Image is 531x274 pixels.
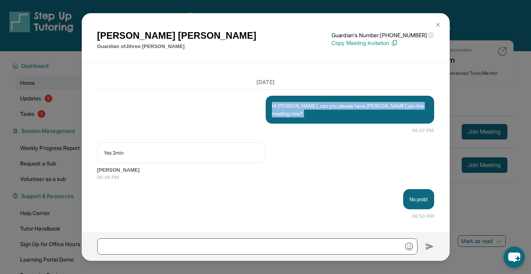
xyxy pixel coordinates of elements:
img: Emoji [405,243,413,250]
p: Copy Meeting Invitation [332,39,434,47]
span: 06:50 PM [412,212,434,220]
h3: [DATE] [97,78,434,86]
p: Hi [PERSON_NAME], can you please have [PERSON_NAME] join the meeting now? [272,102,428,117]
button: chat-button [504,246,525,268]
p: No prob! [409,195,428,203]
span: ⓘ [428,31,434,39]
p: Guardian of Jihree [PERSON_NAME] [97,43,256,50]
h1: [PERSON_NAME] [PERSON_NAME] [97,29,256,43]
img: Close Icon [435,22,441,28]
span: [PERSON_NAME] [97,166,434,174]
span: 06:49 PM [97,174,434,181]
img: Send icon [425,242,434,251]
img: Copy Icon [391,40,398,47]
p: Yes 2min [104,149,259,157]
span: 06:47 PM [412,127,434,134]
p: Guardian's Number: [PHONE_NUMBER] [332,31,434,39]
